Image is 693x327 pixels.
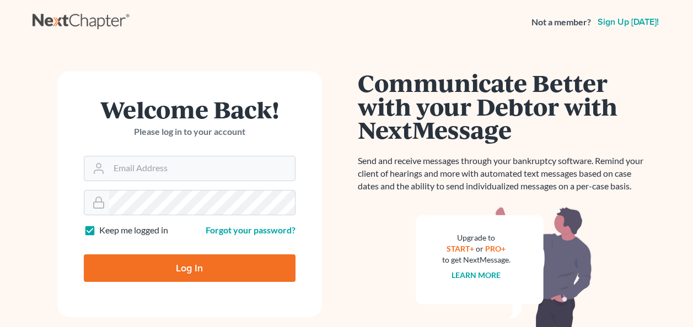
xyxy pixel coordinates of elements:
a: Forgot your password? [206,225,296,235]
h1: Welcome Back! [84,97,296,121]
p: Please log in to your account [84,126,296,138]
strong: Not a member? [531,16,591,29]
p: Send and receive messages through your bankruptcy software. Remind your client of hearings and mo... [358,155,650,193]
h1: Communicate Better with your Debtor with NextMessage [358,71,650,141]
label: Keep me logged in [99,224,168,237]
input: Email Address [109,156,295,181]
a: Learn more [452,270,501,280]
a: Sign up [DATE]! [595,18,661,26]
a: START+ [447,244,474,253]
div: to get NextMessage. [442,254,511,265]
span: or [476,244,484,253]
a: PRO+ [485,244,506,253]
input: Log In [84,254,296,282]
div: Upgrade to [442,232,511,243]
